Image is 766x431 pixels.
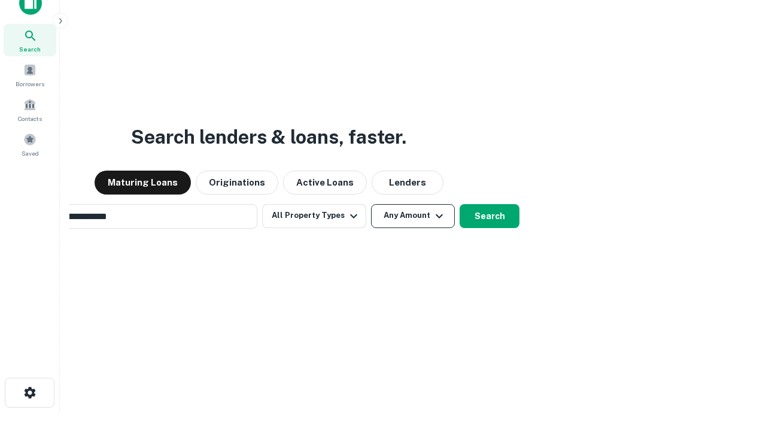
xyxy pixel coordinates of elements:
button: Search [460,204,519,228]
span: Contacts [18,114,42,123]
a: Borrowers [4,59,56,91]
button: Lenders [372,171,443,195]
button: All Property Types [262,204,366,228]
button: Active Loans [283,171,367,195]
a: Search [4,24,56,56]
a: Contacts [4,93,56,126]
a: Saved [4,128,56,160]
button: Any Amount [371,204,455,228]
h3: Search lenders & loans, faster. [131,123,406,151]
iframe: Chat Widget [706,335,766,393]
button: Originations [196,171,278,195]
button: Maturing Loans [95,171,191,195]
span: Search [19,44,41,54]
span: Borrowers [16,79,44,89]
span: Saved [22,148,39,158]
